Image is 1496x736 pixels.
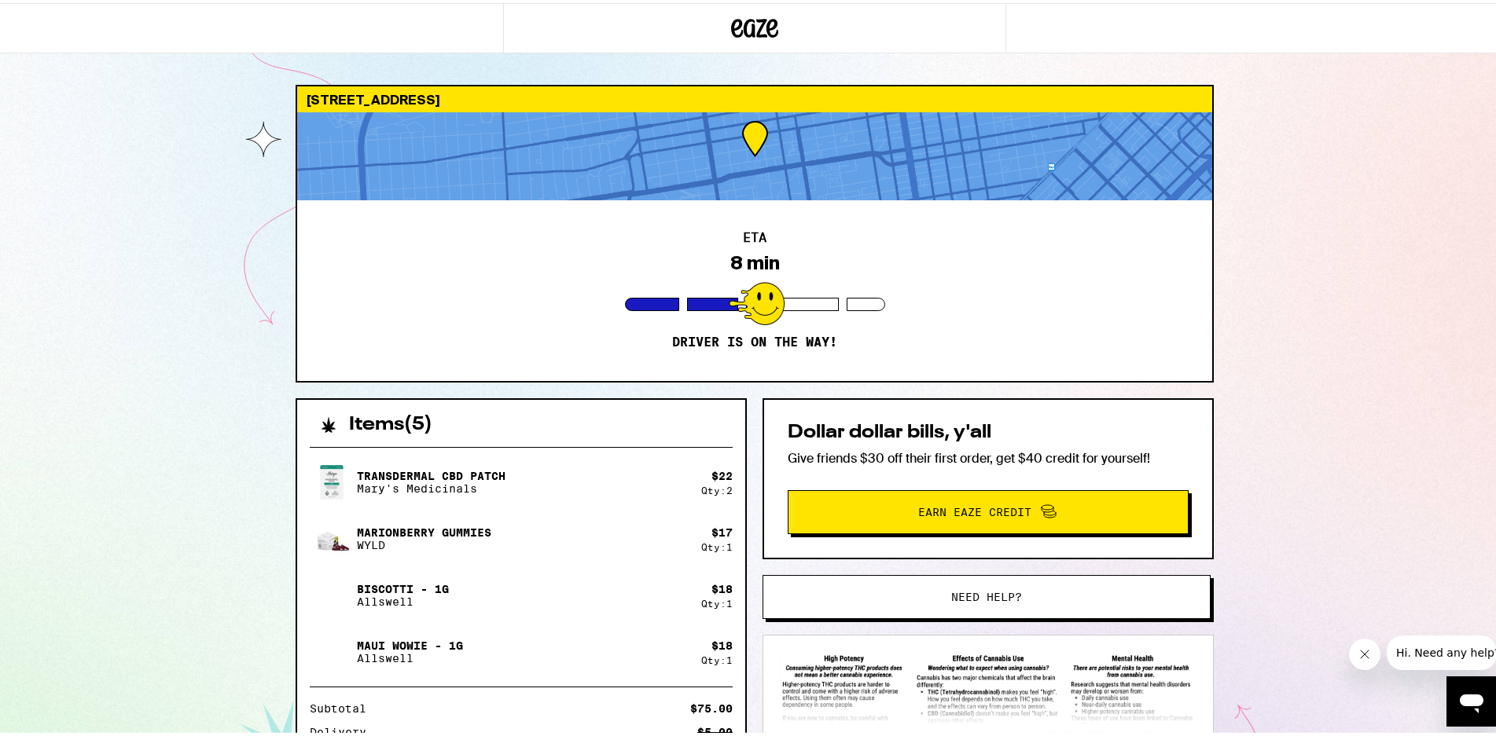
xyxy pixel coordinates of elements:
[690,700,733,711] div: $75.00
[297,83,1212,109] div: [STREET_ADDRESS]
[743,229,766,241] h2: ETA
[357,536,491,548] p: WYLD
[357,523,491,536] p: Marionberry Gummies
[788,420,1189,439] h2: Dollar dollar bills, y'all
[310,570,354,614] img: Biscotti - 1g
[357,580,449,592] p: Biscotti - 1g
[697,723,733,734] div: $5.00
[310,514,354,558] img: Marionberry Gummies
[357,467,505,479] p: Transdermal CBD Patch
[357,649,463,661] p: Allswell
[788,487,1189,531] button: Earn Eaze Credit
[9,11,113,24] span: Hi. Need any help?
[918,503,1031,514] span: Earn Eaze Credit
[711,467,733,479] div: $ 22
[730,249,780,271] div: 8 min
[357,636,463,649] p: Maui Wowie - 1g
[701,482,733,492] div: Qty: 2
[310,457,354,501] img: Transdermal CBD Patch
[711,636,733,649] div: $ 18
[310,723,377,734] div: Delivery
[357,592,449,605] p: Allswell
[763,572,1211,616] button: Need help?
[357,479,505,492] p: Mary's Medicinals
[349,412,432,431] h2: Items ( 5 )
[701,539,733,549] div: Qty: 1
[701,595,733,606] div: Qty: 1
[672,331,837,347] p: Driver is on the way!
[711,523,733,536] div: $ 17
[310,700,377,711] div: Subtotal
[1349,635,1380,667] iframe: Close message
[951,588,1022,599] span: Need help?
[310,627,354,671] img: Maui Wowie - 1g
[788,447,1189,463] p: Give friends $30 off their first order, get $40 credit for yourself!
[711,580,733,592] div: $ 18
[701,652,733,662] div: Qty: 1
[779,648,1197,721] img: SB 540 Brochure preview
